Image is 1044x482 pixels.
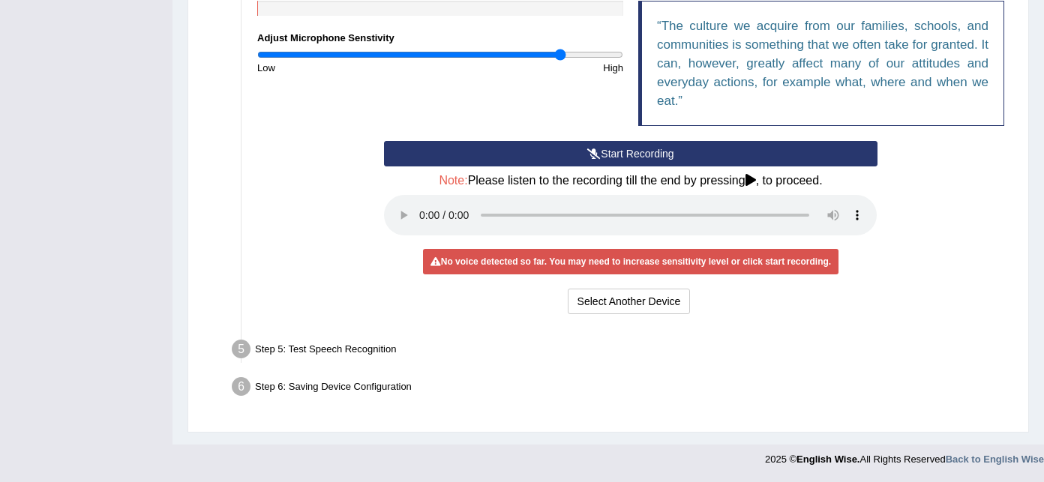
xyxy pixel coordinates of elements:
q: The culture we acquire from our families, schools, and communities is something that we often tak... [657,19,988,108]
div: 2025 © All Rights Reserved [765,445,1044,466]
h4: Please listen to the recording till the end by pressing , to proceed. [384,174,877,187]
label: Adjust Microphone Senstivity [257,31,394,45]
span: Note: [439,174,467,187]
div: Step 6: Saving Device Configuration [225,373,1021,406]
button: Select Another Device [568,289,691,314]
strong: English Wise. [796,454,859,465]
div: Low [250,61,440,75]
button: Start Recording [384,141,877,166]
div: No voice detected so far. You may need to increase sensitivity level or click start recording. [423,249,838,274]
a: Back to English Wise [946,454,1044,465]
div: Step 5: Test Speech Recognition [225,335,1021,368]
div: High [440,61,631,75]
